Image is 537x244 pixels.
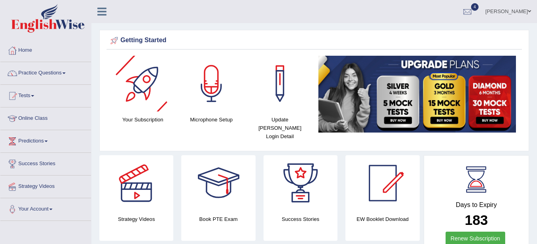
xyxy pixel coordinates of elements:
[318,56,516,133] img: small5.jpg
[345,215,419,223] h4: EW Booklet Download
[465,212,488,228] b: 183
[471,3,479,11] span: 4
[264,215,337,223] h4: Success Stories
[0,130,91,150] a: Predictions
[181,115,242,124] h4: Microphone Setup
[0,39,91,59] a: Home
[0,85,91,105] a: Tests
[181,215,255,223] h4: Book PTE Exam
[0,153,91,173] a: Success Stories
[0,176,91,195] a: Strategy Videos
[109,35,520,47] div: Getting Started
[99,215,173,223] h4: Strategy Videos
[0,107,91,127] a: Online Class
[433,201,520,209] h4: Days to Expiry
[0,198,91,218] a: Your Account
[0,62,91,82] a: Practice Questions
[250,115,310,141] h4: Update [PERSON_NAME] Login Detail
[112,115,173,124] h4: Your Subscription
